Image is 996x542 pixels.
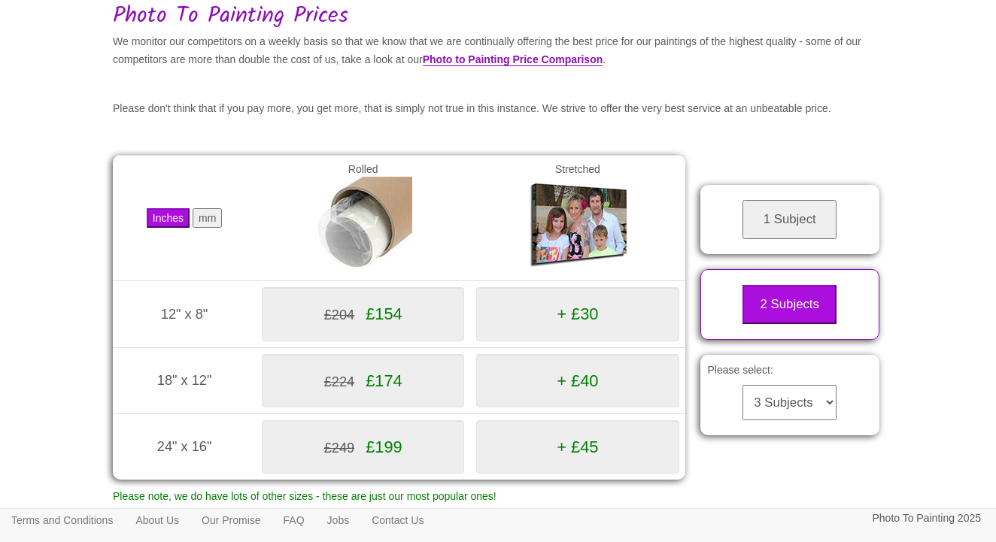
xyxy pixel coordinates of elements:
[113,32,883,69] p: We monitor our competitors on a weekly basis so that we know that we are continually offering the...
[366,438,402,456] span: £199
[324,307,354,322] span: £204
[700,355,880,435] div: Please select:
[272,509,316,531] a: FAQ
[324,441,354,456] span: £249
[360,509,435,531] a: Contact Us
[742,200,837,239] button: 1 Subject
[742,285,837,324] button: 2 Subjects
[366,304,402,323] span: £154
[557,371,598,390] span: + £40
[113,99,883,118] p: Please don't think that if you pay more, you get more, that is simply not true in this instance. ...
[124,509,190,531] a: About Us
[147,208,190,228] button: Inches
[366,371,402,390] span: £174
[157,373,212,388] span: 18" x 12"
[324,374,354,389] span: £224
[557,304,598,323] span: + £30
[316,509,361,531] a: Jobs
[314,177,412,274] img: Rolled
[872,509,981,528] p: Photo To Painting 2025
[113,487,685,506] p: Please note, we do have lots of other sizes - these are just our most popular ones!
[529,177,627,274] img: Gallery Wrap
[161,307,208,322] span: 12" x 8"
[423,53,603,66] a: Photo to Painting Price Comparison
[470,156,685,281] td: Stretched
[113,4,883,29] h1: Photo To Painting Prices
[157,439,212,454] span: 24" x 16"
[256,156,470,281] td: Rolled
[557,438,598,456] span: + £45
[190,509,272,531] a: Our Promise
[193,208,222,228] button: mm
